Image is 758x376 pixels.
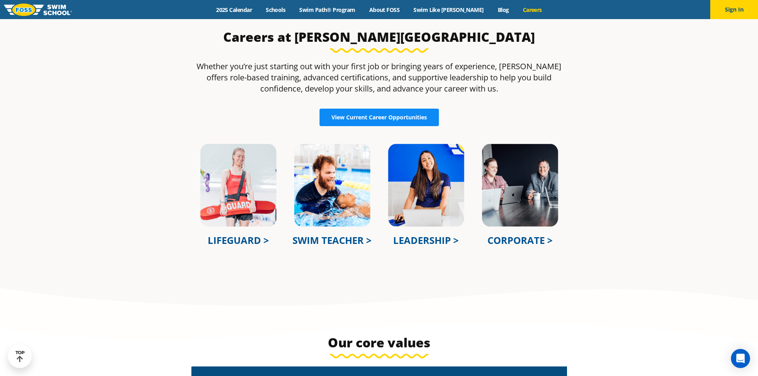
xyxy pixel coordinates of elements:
[191,29,567,45] h3: Careers at [PERSON_NAME][GEOGRAPHIC_DATA]
[331,115,427,120] span: View Current Career Opportunities
[191,61,567,94] p: Whether you’re just starting out with your first job or bringing years of experience, [PERSON_NAM...
[259,6,292,14] a: Schools
[292,234,372,247] a: SWIM TEACHER >
[191,335,567,351] h3: Our core values
[209,6,259,14] a: 2025 Calendar
[16,350,25,362] div: TOP
[491,6,516,14] a: Blog
[4,4,72,16] img: FOSS Swim School Logo
[393,234,459,247] a: LEADERSHIP >
[516,6,549,14] a: Careers
[208,234,269,247] a: LIFEGUARD >
[292,6,362,14] a: Swim Path® Program
[407,6,491,14] a: Swim Like [PERSON_NAME]
[487,234,553,247] a: CORPORATE >
[320,109,439,126] a: View Current Career Opportunities
[731,349,750,368] div: Open Intercom Messenger
[362,6,407,14] a: About FOSS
